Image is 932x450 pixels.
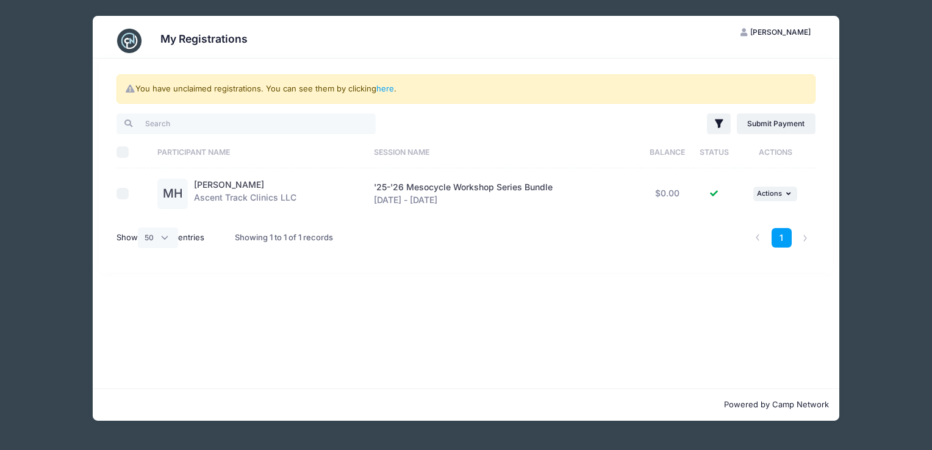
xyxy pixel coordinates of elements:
[194,179,296,209] div: Ascent Track Clinics LLC
[152,136,368,168] th: Participant Name: activate to sort column ascending
[117,29,142,53] img: CampNetwork
[641,136,693,168] th: Balance: activate to sort column ascending
[757,189,782,198] span: Actions
[235,224,333,252] div: Showing 1 to 1 of 1 records
[116,113,376,134] input: Search
[753,187,797,201] button: Actions
[735,136,815,168] th: Actions: activate to sort column ascending
[116,74,815,104] div: You have unclaimed registrations. You can see them by clicking .
[138,227,178,248] select: Showentries
[157,189,188,199] a: MH
[103,399,830,411] p: Powered by Camp Network
[772,228,792,248] a: 1
[641,168,693,219] td: $0.00
[116,227,204,248] label: Show entries
[160,32,248,45] h3: My Registrations
[374,181,636,207] div: [DATE] - [DATE]
[694,136,736,168] th: Status: activate to sort column ascending
[157,179,188,209] div: MH
[737,113,815,134] a: Submit Payment
[376,84,394,93] a: here
[750,27,811,37] span: [PERSON_NAME]
[730,22,822,43] button: [PERSON_NAME]
[374,182,553,192] span: '25-'26 Mesocycle Workshop Series Bundle
[116,136,151,168] th: Select All
[368,136,641,168] th: Session Name: activate to sort column ascending
[194,179,264,190] a: [PERSON_NAME]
